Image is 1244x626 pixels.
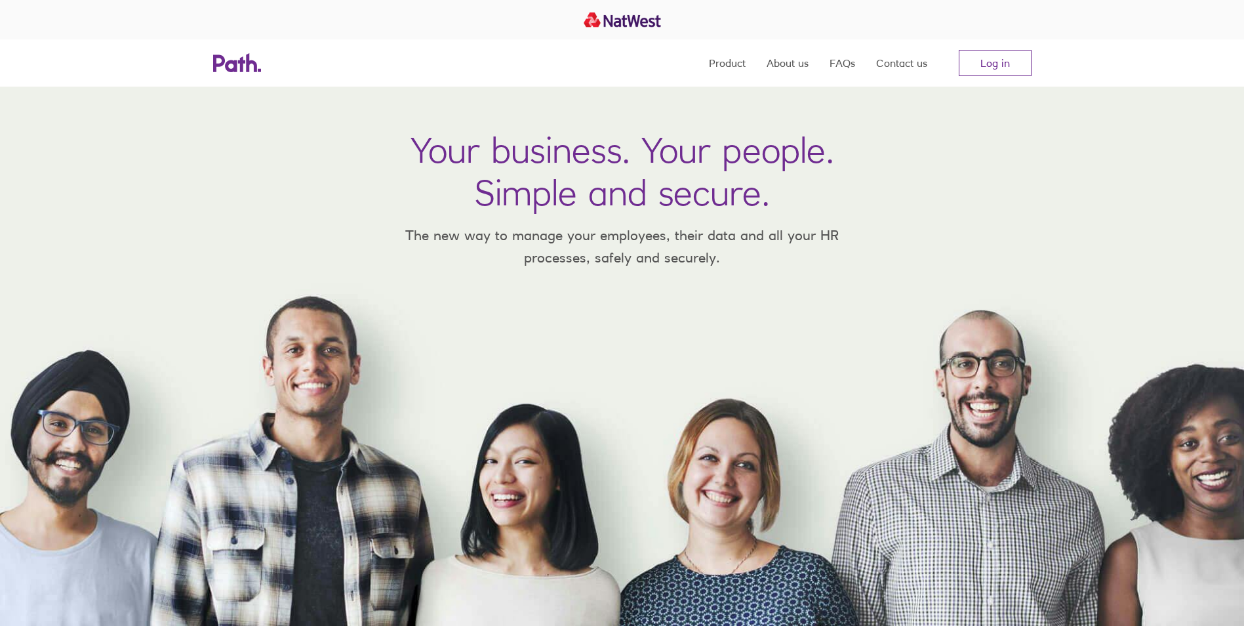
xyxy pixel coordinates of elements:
a: Log in [959,50,1032,76]
p: The new way to manage your employees, their data and all your HR processes, safely and securely. [386,224,858,268]
a: Product [709,39,746,87]
a: Contact us [876,39,927,87]
a: About us [767,39,809,87]
a: FAQs [830,39,855,87]
h1: Your business. Your people. Simple and secure. [411,129,834,214]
